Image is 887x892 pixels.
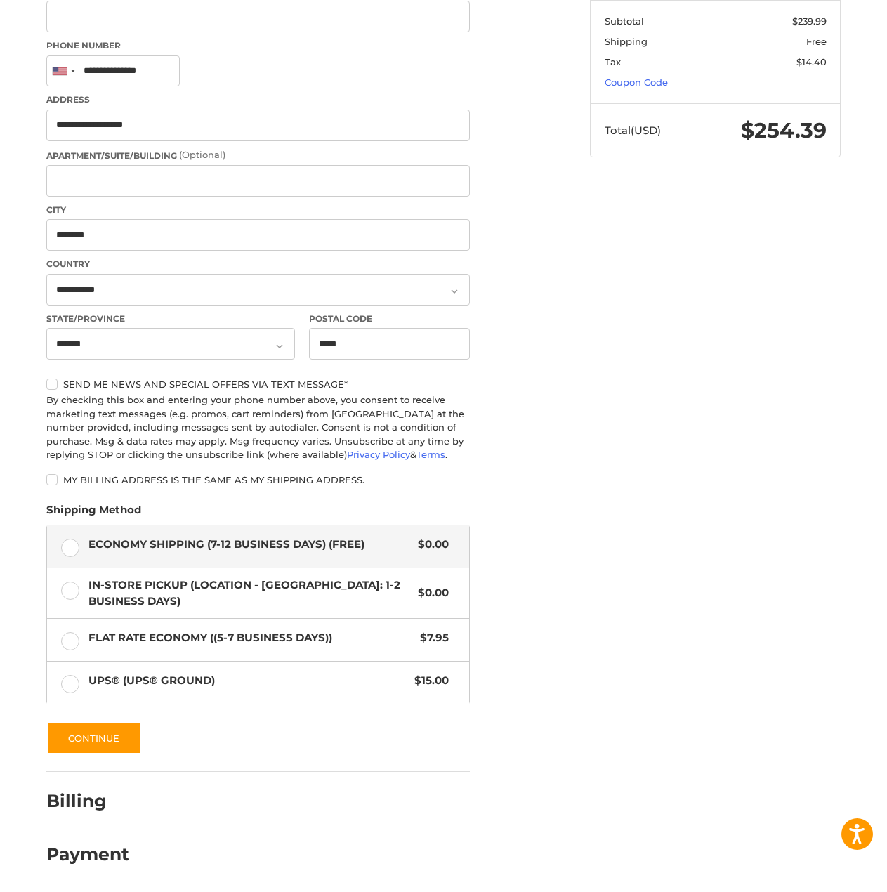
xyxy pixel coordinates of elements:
label: Country [46,258,470,270]
div: By checking this box and entering your phone number above, you consent to receive marketing text ... [46,393,470,462]
span: Flat Rate Economy ((5-7 Business Days)) [88,630,414,646]
a: Privacy Policy [347,449,410,460]
span: Economy Shipping (7-12 Business Days) (Free) [88,537,412,553]
span: $14.40 [796,56,827,67]
small: (Optional) [179,149,225,160]
button: Continue [46,722,142,754]
a: Terms [416,449,445,460]
label: Postal Code [309,313,471,325]
span: Total (USD) [605,124,661,137]
a: Coupon Code [605,77,668,88]
span: Tax [605,56,621,67]
iframe: Google Customer Reviews [771,854,887,892]
label: Send me news and special offers via text message* [46,379,470,390]
span: Free [806,36,827,47]
label: Phone Number [46,39,470,52]
span: In-Store Pickup (Location - [GEOGRAPHIC_DATA]: 1-2 BUSINESS DAYS) [88,577,412,609]
label: Address [46,93,470,106]
div: United States: +1 [47,56,79,86]
span: $7.95 [413,630,449,646]
label: Apartment/Suite/Building [46,148,470,162]
label: State/Province [46,313,295,325]
span: UPS® (UPS® Ground) [88,673,408,689]
span: Shipping [605,36,648,47]
span: $0.00 [411,537,449,553]
legend: Shipping Method [46,502,141,525]
h2: Billing [46,790,129,812]
label: My billing address is the same as my shipping address. [46,474,470,485]
span: $15.00 [407,673,449,689]
span: $0.00 [411,585,449,601]
label: City [46,204,470,216]
span: Subtotal [605,15,644,27]
span: $254.39 [741,117,827,143]
span: $239.99 [792,15,827,27]
h2: Payment [46,844,129,865]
